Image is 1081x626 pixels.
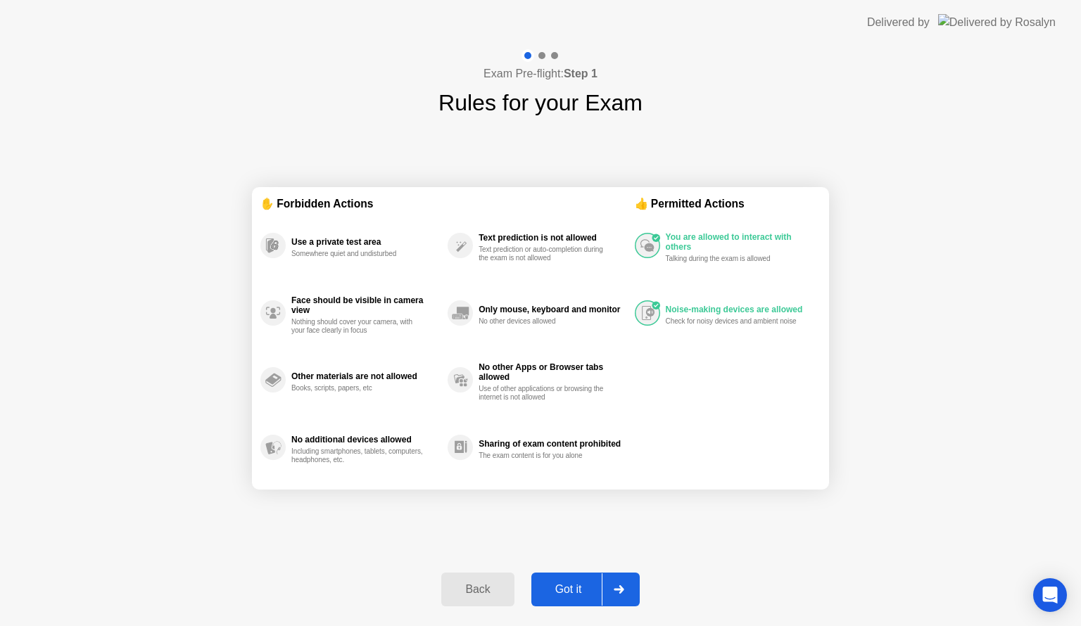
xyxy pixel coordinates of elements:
div: No other Apps or Browser tabs allowed [479,362,627,382]
img: Delivered by Rosalyn [938,14,1056,30]
div: Somewhere quiet and undisturbed [291,250,424,258]
div: No additional devices allowed [291,435,441,445]
div: Got it [536,583,602,596]
div: You are allowed to interact with others [666,232,814,252]
button: Got it [531,573,640,606]
div: Face should be visible in camera view [291,295,441,315]
h4: Exam Pre-flight: [483,65,598,82]
div: Books, scripts, papers, etc [291,384,424,392]
div: The exam content is for you alone [479,452,612,460]
div: Use a private test area [291,237,441,247]
div: Noise-making devices are allowed [666,305,814,314]
b: Step 1 [564,68,598,79]
div: ✋ Forbidden Actions [260,196,635,212]
div: Text prediction is not allowed [479,233,627,243]
div: Open Intercom Messenger [1033,578,1067,612]
div: Other materials are not allowed [291,371,441,381]
h1: Rules for your Exam [438,86,643,120]
div: Including smartphones, tablets, computers, headphones, etc. [291,447,424,464]
div: 👍 Permitted Actions [635,196,821,212]
div: Back [445,583,510,596]
div: Only mouse, keyboard and monitor [479,305,627,314]
div: Sharing of exam content prohibited [479,439,627,449]
div: Text prediction or auto-completion during the exam is not allowed [479,245,612,262]
div: Delivered by [867,14,930,31]
div: Check for noisy devices and ambient noise [666,317,799,326]
div: No other devices allowed [479,317,612,326]
div: Use of other applications or browsing the internet is not allowed [479,385,612,402]
div: Talking during the exam is allowed [666,255,799,263]
div: Nothing should cover your camera, with your face clearly in focus [291,318,424,335]
button: Back [441,573,514,606]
